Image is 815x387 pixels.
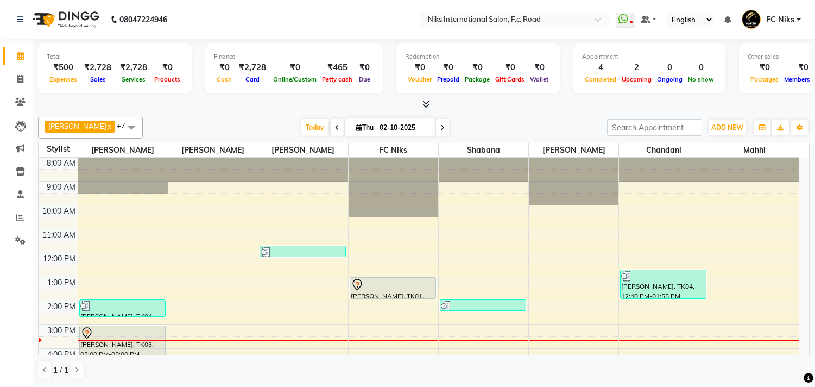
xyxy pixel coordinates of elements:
[41,253,78,265] div: 12:00 PM
[654,61,685,74] div: 0
[214,76,235,83] span: Cash
[214,52,374,61] div: Finance
[405,61,434,74] div: ₹0
[168,143,258,157] span: [PERSON_NAME]
[462,61,492,74] div: ₹0
[119,4,167,35] b: 08047224946
[742,10,761,29] img: FC Niks
[619,61,654,74] div: 2
[258,143,348,157] span: [PERSON_NAME]
[527,61,551,74] div: ₹0
[78,143,168,157] span: [PERSON_NAME]
[80,300,165,316] div: [PERSON_NAME], TK04, 01:55 PM-02:40 PM, Haircut - Creative Haircut (Wash & Blowdry Complimentary)...
[45,325,78,336] div: 3:00 PM
[28,4,102,35] img: logo
[45,182,78,193] div: 9:00 AM
[319,61,355,74] div: ₹465
[355,61,374,74] div: ₹0
[151,76,183,83] span: Products
[117,121,134,130] span: +7
[45,158,78,169] div: 8:00 AM
[106,122,111,130] a: x
[214,61,235,74] div: ₹0
[80,326,165,372] div: [PERSON_NAME], TK03, 03:00 PM-05:00 PM, [MEDICAL_DATA] Treatment - Long ([DEMOGRAPHIC_DATA])
[119,76,148,83] span: Services
[151,61,183,74] div: ₹0
[47,76,80,83] span: Expenses
[434,76,462,83] span: Prepaid
[235,61,270,74] div: ₹2,728
[709,120,746,135] button: ADD NEW
[434,61,462,74] div: ₹0
[47,52,183,61] div: Total
[48,122,106,130] span: [PERSON_NAME]
[748,76,781,83] span: Packages
[492,76,527,83] span: Gift Cards
[439,143,528,157] span: Shabana
[319,76,355,83] span: Petty cash
[685,61,717,74] div: 0
[766,14,794,26] span: FC Niks
[270,61,319,74] div: ₹0
[40,205,78,217] div: 10:00 AM
[405,76,434,83] span: Voucher
[80,61,116,74] div: ₹2,728
[349,143,438,157] span: FC Niks
[619,143,709,157] span: Chandani
[582,61,619,74] div: 4
[529,143,618,157] span: [PERSON_NAME]
[711,123,743,132] span: ADD NEW
[376,120,431,136] input: 2025-10-02
[621,270,706,298] div: [PERSON_NAME], TK04, 12:40 PM-01:55 PM, Threading - Eyebrows ([DEMOGRAPHIC_DATA]) (₹60),Clean Ups...
[582,76,619,83] span: Completed
[685,76,717,83] span: No show
[405,52,551,61] div: Redemption
[39,143,78,155] div: Stylist
[619,76,654,83] span: Upcoming
[607,119,702,136] input: Search Appointment
[53,365,68,376] span: 1 / 1
[492,61,527,74] div: ₹0
[45,277,78,289] div: 1:00 PM
[748,61,781,74] div: ₹0
[440,300,526,310] div: [PERSON_NAME], TK05, 01:55 PM-02:25 PM, Styling - Blow Dry With Wash (Medium) ([DEMOGRAPHIC_DATA]...
[527,76,551,83] span: Wallet
[356,76,373,83] span: Due
[45,301,78,313] div: 2:00 PM
[709,143,799,157] span: Mahhi
[582,52,717,61] div: Appointment
[301,119,328,136] span: Today
[654,76,685,83] span: Ongoing
[116,61,151,74] div: ₹2,728
[462,76,492,83] span: Package
[243,76,262,83] span: Card
[87,76,109,83] span: Sales
[40,229,78,241] div: 11:00 AM
[270,76,319,83] span: Online/Custom
[350,278,435,298] div: [PERSON_NAME], TK01, 01:00 PM-01:55 PM, Haircut - [DEMOGRAPHIC_DATA] Haircut (Wash & Blowdry Comp...
[47,61,80,74] div: ₹500
[45,349,78,360] div: 4:00 PM
[260,246,345,257] div: [PERSON_NAME], TK02, 11:40 AM-12:10 PM, Styling - Blow Dry With Wash (Medium) ([DEMOGRAPHIC_DATA]...
[353,123,376,132] span: Thu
